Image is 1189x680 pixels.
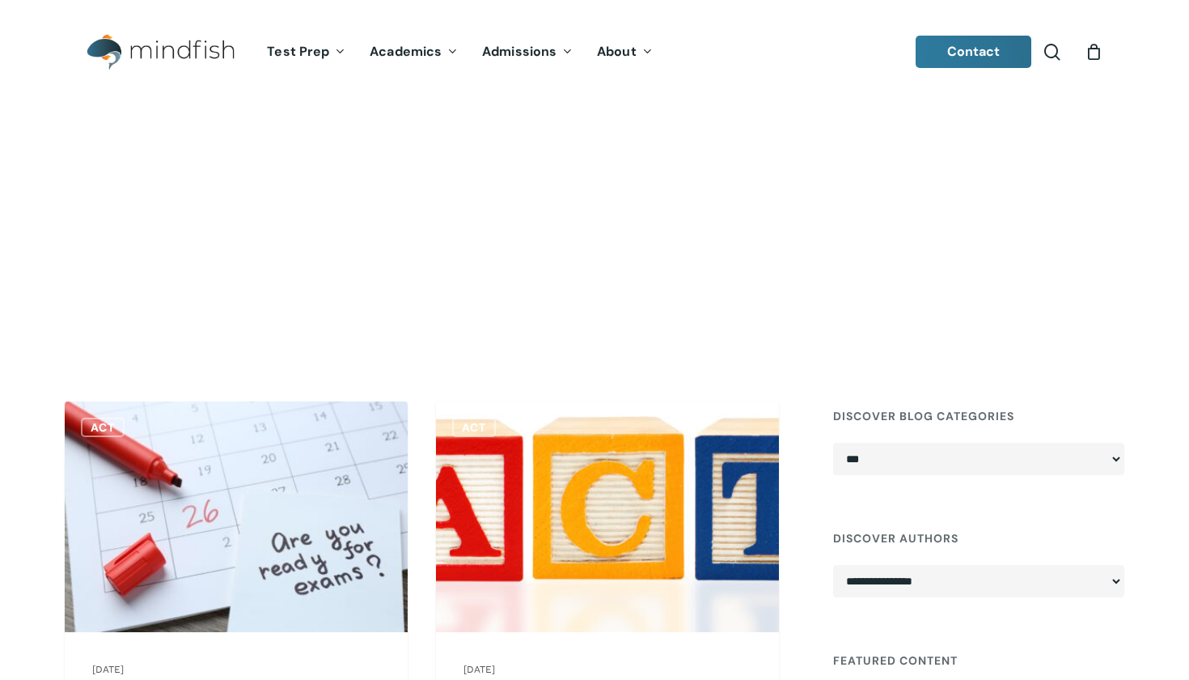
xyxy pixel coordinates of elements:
span: Admissions [482,43,556,60]
span: Category [65,176,147,201]
h4: Discover Authors [833,524,1124,553]
a: ACT [81,418,125,437]
a: Admissions [470,45,585,59]
h4: Discover Blog Categories [833,402,1124,431]
a: Test Prep [255,45,358,59]
span: About [597,43,637,60]
span: Academics [370,43,442,60]
a: Academics [358,45,470,59]
span: Test Prep [267,43,329,60]
a: Contact [916,36,1032,68]
a: About [585,45,665,59]
span: Contact [947,43,1001,60]
header: Main Menu [65,22,1124,83]
nav: Main Menu [255,22,664,83]
h4: Featured Content [833,646,1124,675]
h1: ACT [65,201,1124,236]
a: Cart [1085,43,1102,61]
a: ACT [452,418,496,437]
